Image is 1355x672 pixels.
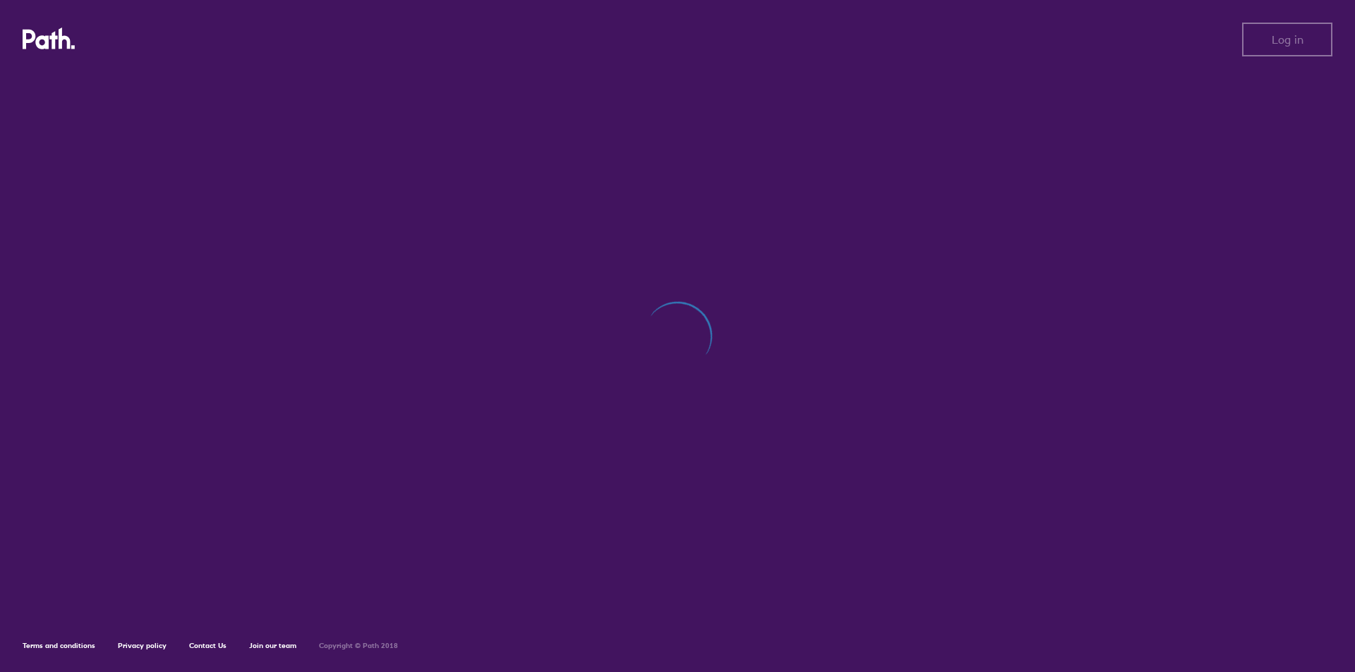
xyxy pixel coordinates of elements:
[189,641,227,650] a: Contact Us
[118,641,167,650] a: Privacy policy
[249,641,296,650] a: Join our team
[319,642,398,650] h6: Copyright © Path 2018
[1272,33,1303,46] span: Log in
[23,641,95,650] a: Terms and conditions
[1242,23,1332,56] button: Log in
